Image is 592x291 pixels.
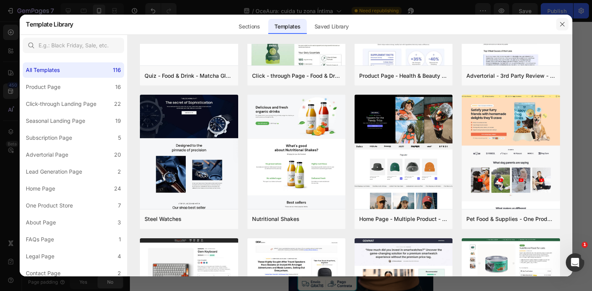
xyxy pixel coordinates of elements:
div: Pet Food & Supplies - One Product Store [466,214,555,224]
div: Home Page - Multiple Product - Apparel - Style 4 [359,214,448,224]
div: 24 [114,184,121,193]
div: 5 [118,133,121,142]
div: 1 [119,235,121,244]
div: Steel Watches [145,214,182,224]
div: Click - through Page - Food & Drink - Matcha Glow Shot [252,71,341,80]
button: AI Content [93,19,121,28]
h2: Template Library [26,14,73,34]
div: Product Page [26,82,61,92]
div: Drop element here [57,80,98,86]
input: E.g.: Black Friday, Sale, etc. [23,38,124,53]
div: 116 [113,65,121,75]
div: Click-through Landing Page [26,99,96,109]
div: All Templates [26,65,60,75]
div: 3 [118,218,121,227]
div: 7 [118,201,121,210]
div: Legal Page [26,252,54,261]
div: 22 [114,99,121,109]
div: Quiz - Food & Drink - Matcha Glow Shot [145,71,233,80]
iframe: Intercom live chat [566,253,584,272]
div: Subscription Page [26,133,72,142]
div: 2 [118,269,121,278]
div: 19 [115,116,121,125]
div: About Page [26,218,56,227]
p: Create Theme Section [39,20,88,27]
div: 20 [114,150,121,159]
div: Section 1 [2,20,24,27]
div: 2 [118,167,121,176]
div: Lead Generation Page [26,167,82,176]
div: 4 [118,252,121,261]
div: Advertorial - 3rd Party Review - The Before Image - Hair Supplement [466,71,555,80]
div: Contact Page [26,269,61,278]
div: Product Page - Health & Beauty - Hair Supplement [359,71,448,80]
div: Saved Library [308,19,355,34]
div: Sections [232,19,266,34]
span: 1 [582,242,588,248]
div: Seasonal Landing Page [26,116,85,125]
div: Templates [268,19,306,34]
div: 16 [115,82,121,92]
span: iPhone 13 Mini ( 375 px) [39,4,91,12]
div: FAQs Page [26,235,54,244]
div: Nutritional Shakes [252,214,299,224]
div: Home Page [26,184,55,193]
div: Advertorial Page [26,150,68,159]
div: One Product Store [26,201,73,210]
